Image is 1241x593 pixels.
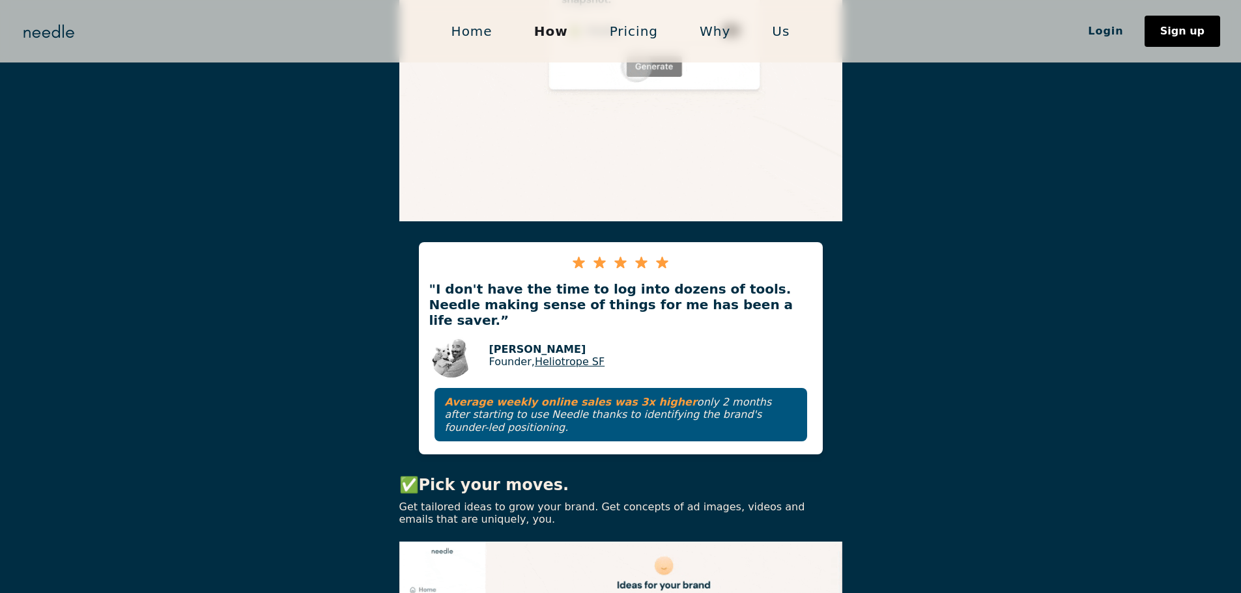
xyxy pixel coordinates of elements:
a: Login [1067,20,1145,42]
div: Sign up [1160,26,1205,36]
strong: Pick your moves. [419,476,569,494]
p: [PERSON_NAME] [489,343,605,355]
p: only 2 months after starting to use Needle thanks to identifying the brand's founder-led position... [445,396,797,434]
strong: Average weekly online sales was 3x higher [445,396,697,408]
a: Pricing [589,18,679,45]
a: Why [679,18,751,45]
a: Home [431,18,513,45]
a: Sign up [1145,16,1220,47]
a: Us [751,18,810,45]
p: ✅ [399,475,842,495]
a: Heliotrope SF [535,355,605,368]
p: Founder, [489,355,605,368]
p: "I don't have the time to log into dozens of tools. Needle making sense of things for me has been... [419,281,823,328]
p: Get tailored ideas to grow your brand. Get concepts of ad images, videos and emails that are uniq... [399,501,842,525]
a: How [513,18,589,45]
